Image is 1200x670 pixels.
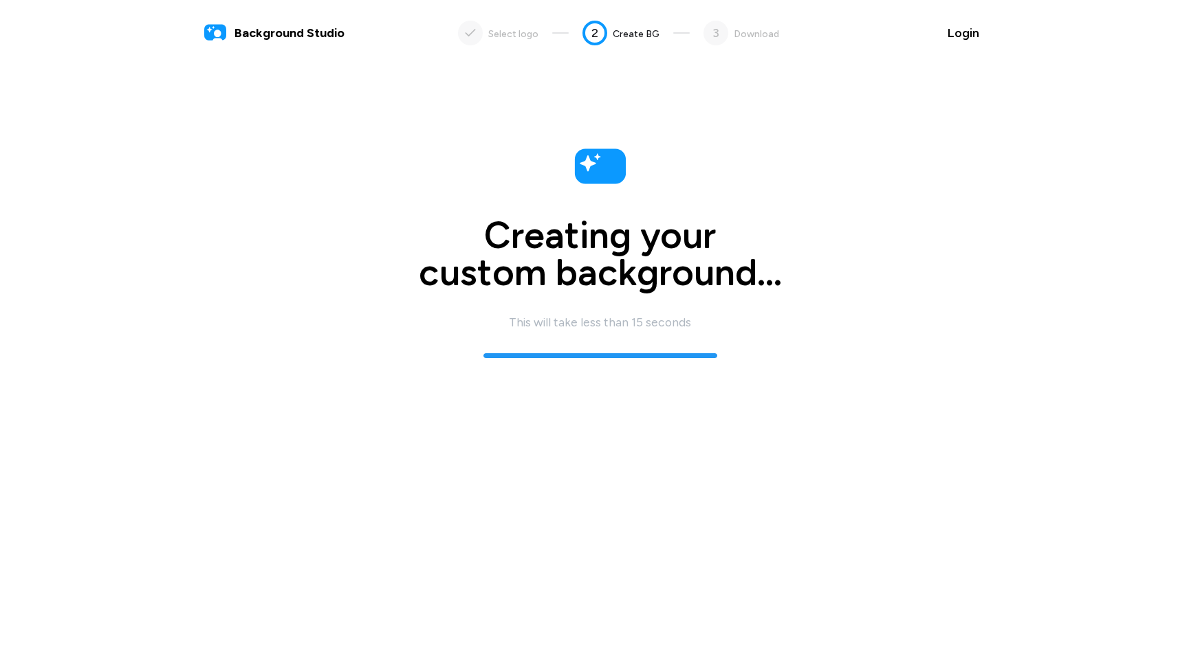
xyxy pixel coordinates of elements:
img: logo [571,137,629,195]
span: Login [948,24,979,43]
span: 3 [712,24,719,43]
span: Select logo [488,28,538,40]
div: This will take less than 15 seconds [509,313,691,331]
span: Background Studio [234,24,345,43]
h1: Creating your custom background... [353,217,848,291]
button: Login [930,16,996,49]
span: Download [734,28,779,40]
span: 2 [591,24,598,43]
img: logo [204,22,226,44]
a: Background Studio [204,22,345,44]
span: Create BG [613,28,659,40]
